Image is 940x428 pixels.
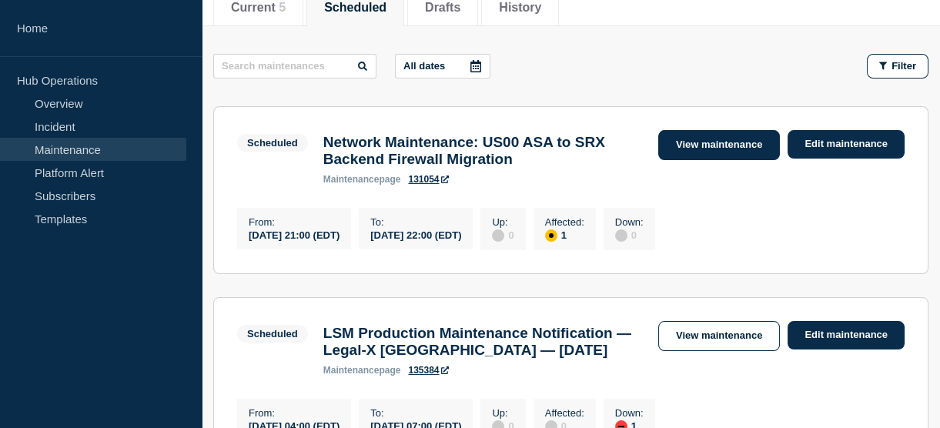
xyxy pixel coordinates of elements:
[867,54,928,79] button: Filter
[408,365,448,376] a: 135384
[492,228,513,242] div: 0
[370,216,461,228] p: To :
[323,134,643,168] h3: Network Maintenance: US00 ASA to SRX Backend Firewall Migration
[323,365,380,376] span: maintenance
[492,216,513,228] p: Up :
[324,1,386,15] button: Scheduled
[545,229,557,242] div: affected
[788,321,905,349] a: Edit maintenance
[425,1,460,15] button: Drafts
[499,1,541,15] button: History
[492,407,513,419] p: Up :
[615,407,644,419] p: Down :
[249,216,340,228] p: From :
[545,228,584,242] div: 1
[615,228,644,242] div: 0
[279,1,286,14] span: 5
[323,174,380,185] span: maintenance
[323,325,643,359] h3: LSM Production Maintenance Notification — Legal-X [GEOGRAPHIC_DATA] — [DATE]
[658,321,780,351] a: View maintenance
[249,228,340,241] div: [DATE] 21:00 (EDT)
[370,228,461,241] div: [DATE] 22:00 (EDT)
[395,54,490,79] button: All dates
[323,365,401,376] p: page
[545,216,584,228] p: Affected :
[408,174,448,185] a: 131054
[370,407,461,419] p: To :
[658,130,780,160] a: View maintenance
[231,1,286,15] button: Current 5
[249,407,340,419] p: From :
[492,229,504,242] div: disabled
[788,130,905,159] a: Edit maintenance
[247,137,298,149] div: Scheduled
[545,407,584,419] p: Affected :
[323,174,401,185] p: page
[213,54,376,79] input: Search maintenances
[247,328,298,339] div: Scheduled
[615,229,627,242] div: disabled
[615,216,644,228] p: Down :
[891,60,916,72] span: Filter
[403,60,445,72] p: All dates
